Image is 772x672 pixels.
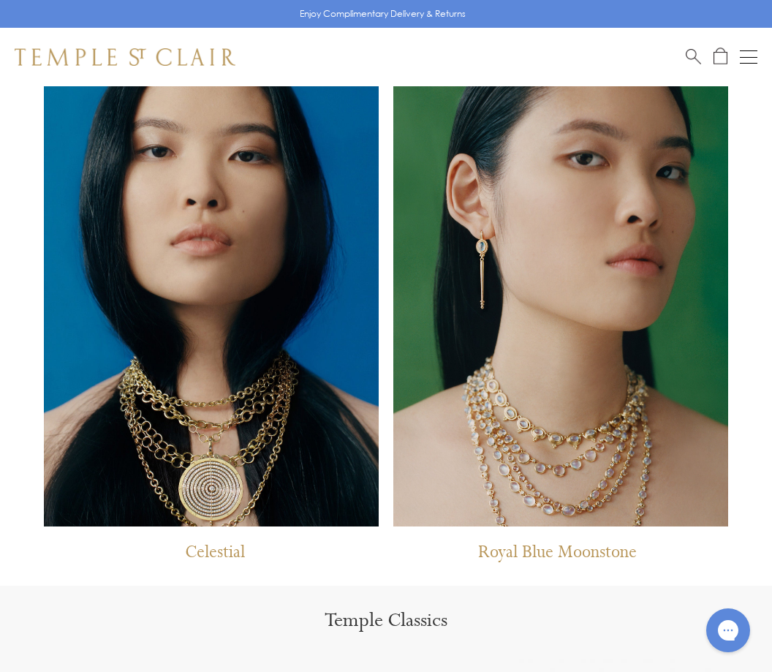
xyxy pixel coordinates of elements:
p: Celestial [185,541,245,571]
button: Open navigation [740,48,757,66]
a: Open Shopping Bag [714,48,727,66]
iframe: Gorgias live chat messenger [699,603,757,657]
p: Enjoy Complimentary Delivery & Returns [300,7,466,21]
p: Royal Blue Moonstone [478,541,637,571]
a: Search [686,48,701,66]
img: Temple St. Clair [15,48,235,66]
h1: Temple Classics [37,608,735,633]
